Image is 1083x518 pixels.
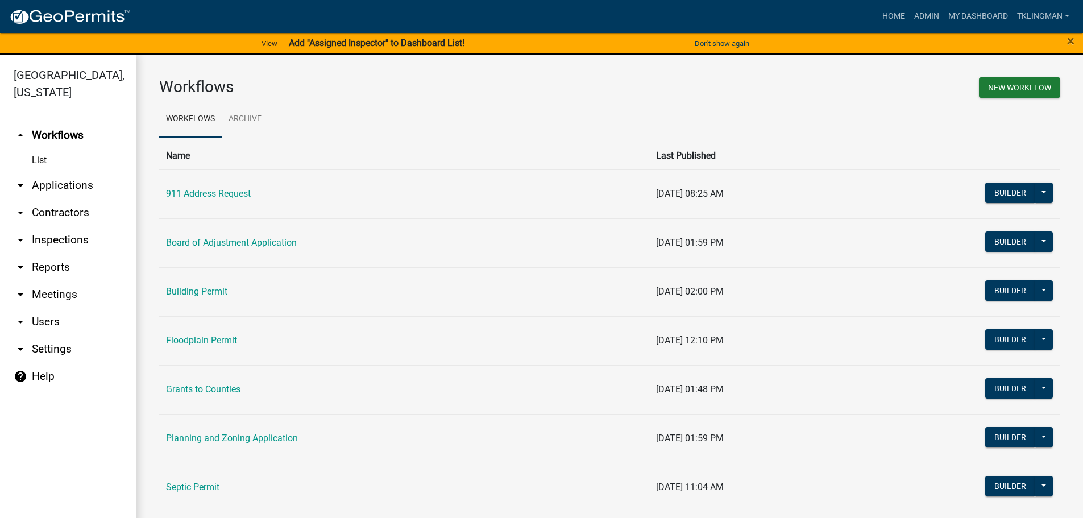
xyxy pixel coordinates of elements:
button: Don't show again [690,34,754,53]
a: Planning and Zoning Application [166,433,298,444]
button: Builder [985,329,1035,350]
span: [DATE] 02:00 PM [656,286,724,297]
button: Close [1067,34,1074,48]
a: Home [878,6,910,27]
button: Builder [985,280,1035,301]
a: 911 Address Request [166,188,251,199]
i: help [14,370,27,383]
a: tklingman [1013,6,1074,27]
h3: Workflows [159,77,601,97]
i: arrow_drop_down [14,315,27,329]
button: Builder [985,183,1035,203]
button: Builder [985,476,1035,496]
a: My Dashboard [944,6,1013,27]
span: [DATE] 12:10 PM [656,335,724,346]
i: arrow_drop_down [14,288,27,301]
button: New Workflow [979,77,1060,98]
i: arrow_drop_down [14,206,27,219]
a: Building Permit [166,286,227,297]
button: Builder [985,427,1035,447]
span: [DATE] 11:04 AM [656,482,724,492]
a: Workflows [159,101,222,138]
i: arrow_drop_down [14,179,27,192]
span: [DATE] 08:25 AM [656,188,724,199]
a: Grants to Counties [166,384,240,395]
a: Floodplain Permit [166,335,237,346]
span: × [1067,33,1074,49]
a: Archive [222,101,268,138]
a: Septic Permit [166,482,219,492]
button: Builder [985,378,1035,399]
i: arrow_drop_down [14,260,27,274]
span: [DATE] 01:59 PM [656,433,724,444]
span: [DATE] 01:48 PM [656,384,724,395]
span: [DATE] 01:59 PM [656,237,724,248]
strong: Add "Assigned Inspector" to Dashboard List! [289,38,464,48]
button: Builder [985,231,1035,252]
th: Name [159,142,649,169]
a: Admin [910,6,944,27]
i: arrow_drop_down [14,233,27,247]
a: Board of Adjustment Application [166,237,297,248]
a: View [257,34,282,53]
th: Last Published [649,142,853,169]
i: arrow_drop_down [14,342,27,356]
i: arrow_drop_up [14,129,27,142]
